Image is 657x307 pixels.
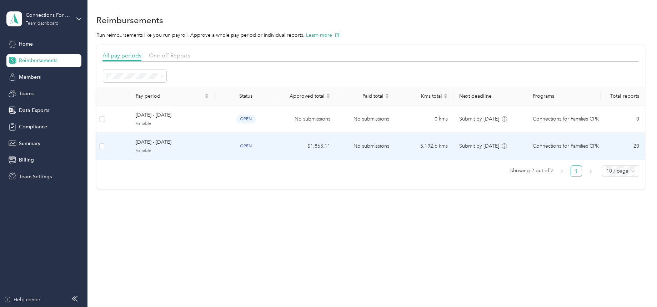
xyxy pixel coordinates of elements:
[459,143,499,149] span: Submit by [DATE]
[336,133,395,160] td: No submissions
[326,92,330,97] span: caret-up
[26,21,59,26] div: Team dashboard
[395,106,454,133] td: 0 kms
[136,121,209,127] span: Variable
[19,107,49,114] span: Data Exports
[606,166,635,176] span: 10 / page
[205,92,209,97] span: caret-up
[236,142,256,150] span: open
[277,106,336,133] td: No submissions
[96,16,163,24] h1: Reimbursements
[26,11,70,19] div: Connections For Families Society
[601,87,645,106] th: Total reports
[306,31,340,39] button: Learn more
[556,165,568,177] button: left
[19,140,40,147] span: Summary
[510,165,553,176] span: Showing 2 out of 2
[395,87,454,106] th: Kms total
[19,90,34,97] span: Teams
[533,115,620,123] span: Connections for Families CPK Program
[96,31,645,39] p: Run reimbursements like you run payroll. Approve a whole pay period or individual reports.
[277,87,336,106] th: Approved total
[336,87,395,106] th: Paid total
[19,57,57,64] span: Reimbursements
[19,173,52,180] span: Team Settings
[149,52,190,59] span: One-off Reports
[342,93,383,99] span: Paid total
[601,133,645,160] td: 20
[102,52,141,59] span: All pay periods
[19,123,47,131] span: Compliance
[283,93,325,99] span: Approved total
[220,93,271,99] div: Status
[571,165,582,177] li: 1
[527,87,601,106] th: Programs
[560,169,564,174] span: left
[571,166,582,176] a: 1
[236,115,256,123] span: open
[601,106,645,133] td: 0
[4,296,40,303] button: Help center
[336,106,395,133] td: No submissions
[385,92,389,97] span: caret-up
[443,95,448,99] span: caret-down
[136,148,209,154] span: Variable
[277,133,336,160] td: $1,863.11
[556,165,568,177] li: Previous Page
[602,165,639,177] div: Page Size
[401,93,442,99] span: Kms total
[459,116,499,122] span: Submit by [DATE]
[19,156,34,164] span: Billing
[326,95,330,99] span: caret-down
[19,73,41,81] span: Members
[136,93,203,99] span: Pay period
[585,165,596,177] button: right
[443,92,448,97] span: caret-up
[395,133,454,160] td: 5,192.6 kms
[533,142,620,150] span: Connections for Families CPK Program
[385,95,389,99] span: caret-down
[130,87,215,106] th: Pay period
[588,169,593,174] span: right
[205,95,209,99] span: caret-down
[617,267,657,307] iframe: Everlance-gr Chat Button Frame
[19,40,33,48] span: Home
[136,138,209,146] span: [DATE] - [DATE]
[136,111,209,119] span: [DATE] - [DATE]
[585,165,596,177] li: Next Page
[453,87,527,106] th: Next deadline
